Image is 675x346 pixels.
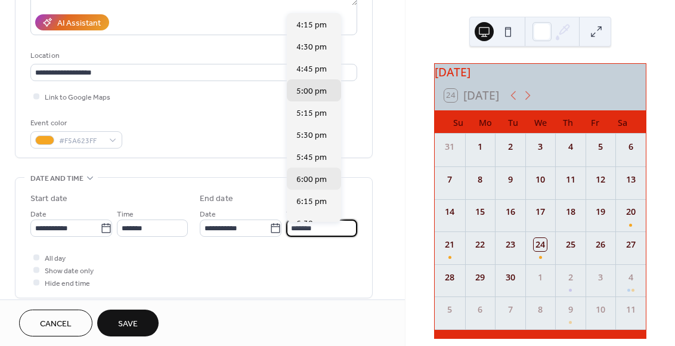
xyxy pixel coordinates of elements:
[118,318,138,330] span: Save
[624,238,637,251] div: 27
[45,277,90,290] span: Hide end time
[296,85,327,98] span: 5:00 pm
[581,110,609,134] div: Fr
[57,17,101,30] div: AI Assistant
[473,205,487,218] div: 15
[594,238,607,251] div: 26
[594,205,607,218] div: 19
[286,208,303,221] span: Time
[473,140,487,153] div: 1
[594,140,607,153] div: 5
[444,271,457,284] div: 28
[444,238,457,251] div: 21
[504,303,517,316] div: 7
[534,271,547,284] div: 1
[624,271,637,284] div: 4
[296,63,327,76] span: 4:45 pm
[40,318,72,330] span: Cancel
[624,173,637,186] div: 13
[473,173,487,186] div: 8
[534,303,547,316] div: 8
[624,140,637,153] div: 6
[296,19,327,32] span: 4:15 pm
[554,110,581,134] div: Th
[564,173,577,186] div: 11
[296,196,327,208] span: 6:15 pm
[45,252,66,265] span: All day
[444,205,457,218] div: 14
[564,238,577,251] div: 25
[594,303,607,316] div: 10
[296,41,327,54] span: 4:30 pm
[564,271,577,284] div: 2
[30,193,67,205] div: Start date
[45,91,110,104] span: Link to Google Maps
[19,310,92,336] button: Cancel
[296,129,327,142] span: 5:30 pm
[534,205,547,218] div: 17
[97,310,159,336] button: Save
[594,173,607,186] div: 12
[444,303,457,316] div: 5
[296,218,327,230] span: 6:30 pm
[499,110,527,134] div: Tu
[45,265,94,277] span: Show date only
[59,135,103,147] span: #F5A623FF
[473,238,487,251] div: 22
[296,152,327,164] span: 5:45 pm
[564,303,577,316] div: 9
[564,205,577,218] div: 18
[473,303,487,316] div: 6
[30,172,83,185] span: Date and time
[609,110,636,134] div: Sa
[30,117,120,129] div: Event color
[30,208,47,221] span: Date
[624,205,637,218] div: 20
[504,271,517,284] div: 30
[117,208,134,221] span: Time
[473,271,487,284] div: 29
[534,140,547,153] div: 3
[296,107,327,120] span: 5:15 pm
[200,193,233,205] div: End date
[624,303,637,316] div: 11
[444,173,457,186] div: 7
[504,173,517,186] div: 9
[527,110,554,134] div: We
[444,110,472,134] div: Su
[504,140,517,153] div: 2
[534,238,547,251] div: 24
[444,140,457,153] div: 31
[435,64,646,81] div: [DATE]
[504,205,517,218] div: 16
[594,271,607,284] div: 3
[296,174,327,186] span: 6:00 pm
[30,50,355,62] div: Location
[534,173,547,186] div: 10
[472,110,499,134] div: Mo
[504,238,517,251] div: 23
[35,14,109,30] button: AI Assistant
[564,140,577,153] div: 4
[200,208,216,221] span: Date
